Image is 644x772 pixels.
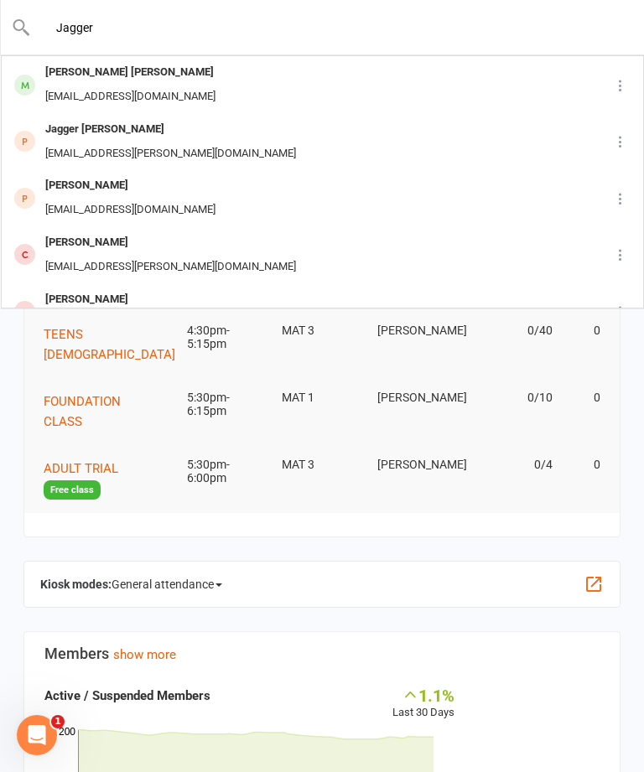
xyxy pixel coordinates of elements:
div: [PERSON_NAME] [40,174,221,198]
div: [PERSON_NAME] [PERSON_NAME] [40,60,221,85]
div: [EMAIL_ADDRESS][DOMAIN_NAME] [40,85,221,109]
button: FOUNDATION CLASS [44,391,172,432]
div: [PERSON_NAME] [40,231,301,255]
td: [PERSON_NAME] [370,378,465,417]
div: [EMAIL_ADDRESS][PERSON_NAME][DOMAIN_NAME] [40,255,301,279]
td: MAT 3 [274,311,370,350]
span: General attendance [112,571,222,598]
h3: Members [44,645,600,662]
input: Search... [31,16,615,39]
td: 0 [560,378,608,417]
td: MAT 3 [274,445,370,484]
iframe: Intercom live chat [17,715,57,755]
span: Free class [44,480,101,500]
td: 5:30pm-6:15pm [179,378,275,431]
strong: Active / Suspended Members [44,688,210,703]
span: FOUNDATION CLASS [44,394,121,429]
button: TEENS [DEMOGRAPHIC_DATA] [44,324,187,365]
a: show more [113,647,176,662]
span: ADULT TRIAL [44,461,118,476]
td: 5:30pm-6:00pm [179,445,275,498]
td: [PERSON_NAME] [370,311,465,350]
strong: Kiosk modes: [40,578,112,591]
td: [PERSON_NAME] [370,445,465,484]
button: ADULT TRIALFree class [44,459,172,500]
td: 4:30pm-5:15pm [179,311,275,364]
div: [PERSON_NAME] [40,288,221,312]
div: Jagger [PERSON_NAME] [40,117,301,142]
td: 0/10 [465,378,560,417]
span: 1 [51,715,65,728]
td: 0 [560,311,608,350]
td: 0/4 [465,445,560,484]
div: [EMAIL_ADDRESS][PERSON_NAME][DOMAIN_NAME] [40,142,301,166]
td: MAT 1 [274,378,370,417]
td: 0 [560,445,608,484]
td: 0/40 [465,311,560,350]
span: TEENS [DEMOGRAPHIC_DATA] [44,327,175,362]
div: Last 30 Days [392,686,454,722]
div: 1.1% [392,686,454,704]
div: [EMAIL_ADDRESS][DOMAIN_NAME] [40,198,221,222]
